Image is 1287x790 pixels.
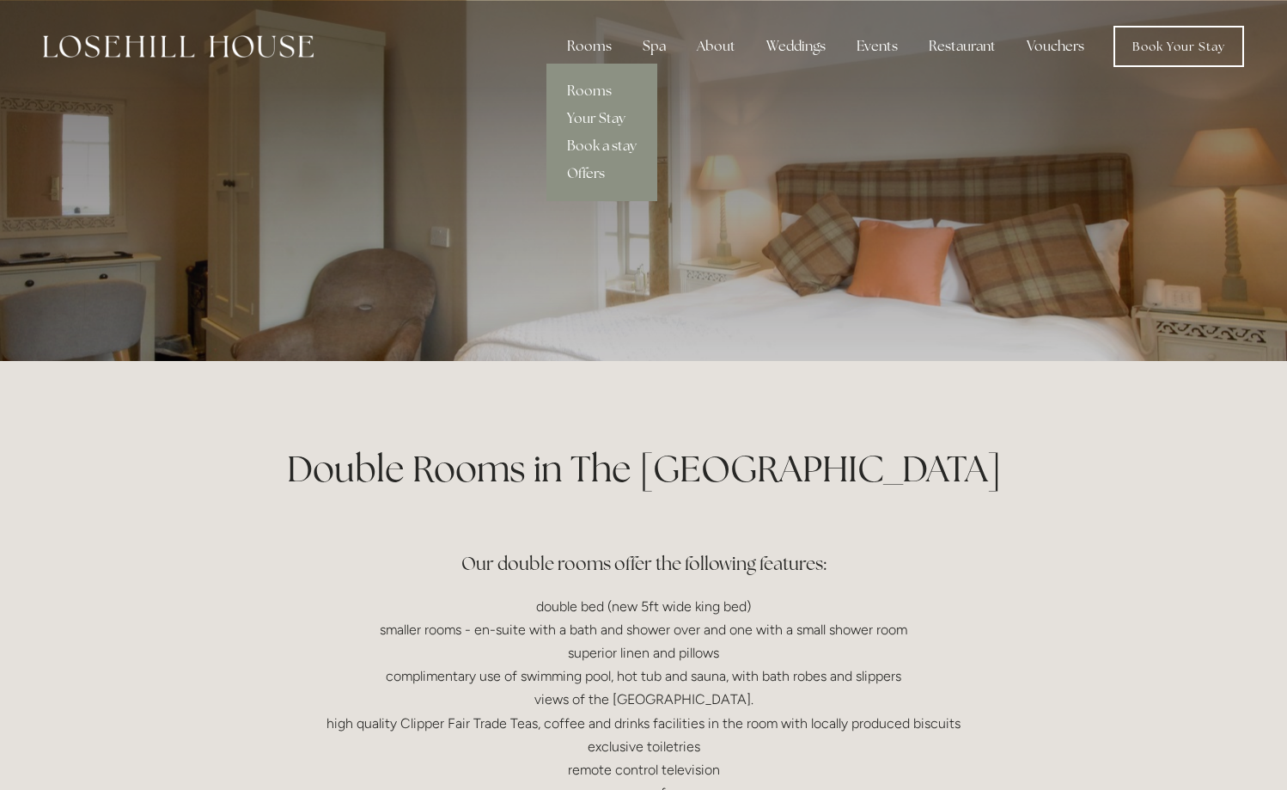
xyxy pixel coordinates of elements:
[629,29,680,64] div: Spa
[546,132,657,160] a: Book a stay
[915,29,1009,64] div: Restaurant
[233,444,1054,494] h1: Double Rooms in The [GEOGRAPHIC_DATA]
[546,160,657,187] a: Offers
[553,29,625,64] div: Rooms
[43,35,314,58] img: Losehill House
[753,29,839,64] div: Weddings
[683,29,749,64] div: About
[546,77,657,105] a: Rooms
[233,512,1054,581] h3: Our double rooms offer the following features:
[843,29,912,64] div: Events
[546,105,657,132] a: Your Stay
[1013,29,1098,64] a: Vouchers
[1113,26,1244,67] a: Book Your Stay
